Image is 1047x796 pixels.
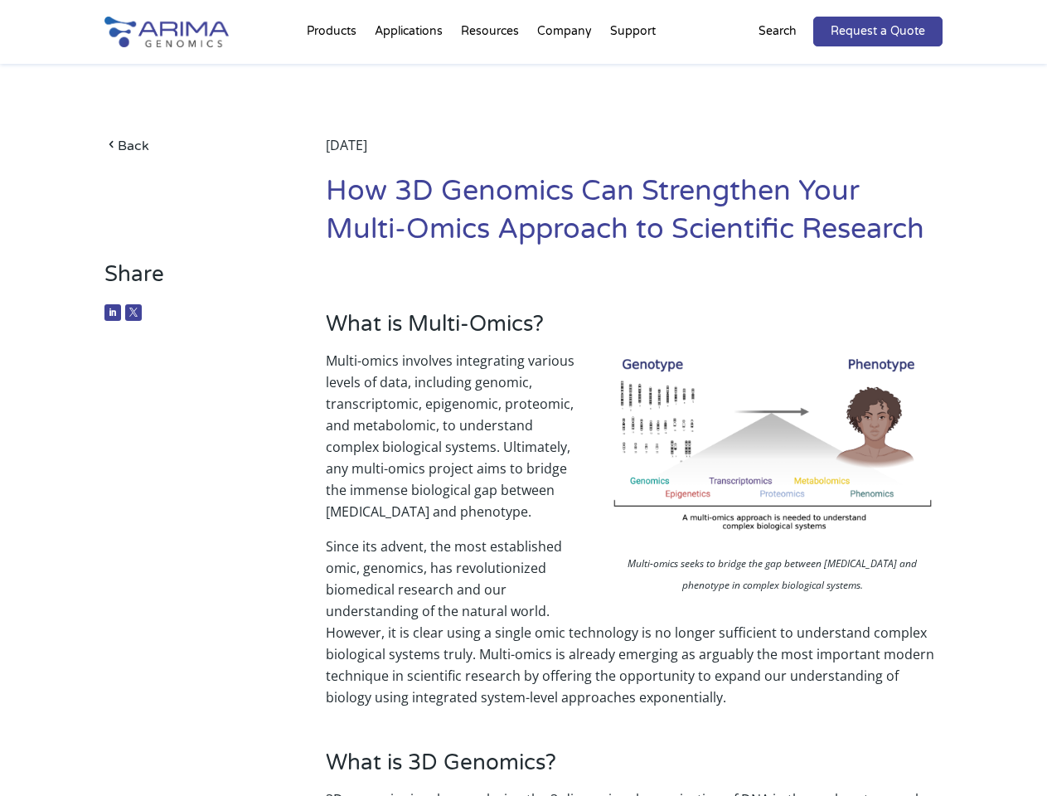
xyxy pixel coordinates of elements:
h3: Share [104,261,279,300]
h3: What is Multi-Omics? [326,311,943,350]
img: Arima-Genomics-logo [104,17,229,47]
h3: What is 3D Genomics? [326,750,943,789]
h1: How 3D Genomics Can Strengthen Your Multi-Omics Approach to Scientific Research [326,172,943,261]
p: Search [759,21,797,42]
p: Multi-omics seeks to bridge the gap between [MEDICAL_DATA] and phenotype in complex biological sy... [603,553,943,600]
p: Since its advent, the most established omic, genomics, has revolutionized biomedical research and... [326,536,943,708]
p: Multi-omics involves integrating various levels of data, including genomic, transcriptomic, epige... [326,350,943,536]
a: Request a Quote [813,17,943,46]
a: Back [104,134,279,157]
div: [DATE] [326,134,943,172]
